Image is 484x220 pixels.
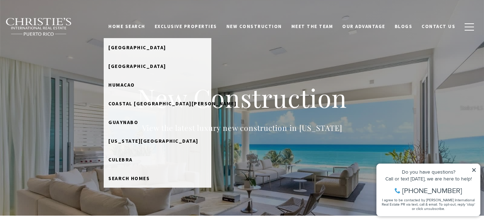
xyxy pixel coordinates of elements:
h1: New Construction [99,82,386,114]
p: View the latest luxury new construction in [US_STATE] [99,122,386,134]
span: Our Advantage [342,23,385,29]
div: Do you have questions? [8,16,104,21]
span: Guaynabo [108,119,138,125]
span: Humacao [108,82,135,88]
span: [GEOGRAPHIC_DATA] [108,63,166,69]
img: Christie's International Real Estate black text logo [5,18,72,36]
div: Call or text [DATE], we are here to help! [8,23,104,28]
span: I agree to be contacted by [PERSON_NAME] International Real Estate PR via text, call & email. To ... [9,44,102,58]
a: Contact Us [417,20,460,33]
a: Exclusive Properties [150,20,222,33]
a: Coastal San Juan [104,94,211,113]
span: Search Homes [108,175,150,182]
span: Coastal [GEOGRAPHIC_DATA][PERSON_NAME] [108,100,236,107]
a: Our Advantage [338,20,390,33]
a: Humacao [104,75,211,94]
button: button [460,17,479,37]
a: Dorado Beach [104,38,211,57]
span: [US_STATE][GEOGRAPHIC_DATA] [108,138,198,144]
a: Guaynabo [104,113,211,132]
a: search [104,169,211,188]
a: Meet the Team [287,20,338,33]
span: [PHONE_NUMBER] [29,34,89,41]
a: New Construction [222,20,287,33]
span: Blogs [395,23,413,29]
span: Culebra [108,156,133,163]
a: Puerto Rico West Coast [104,132,211,150]
span: New Construction [226,23,282,29]
a: Rio Grande [104,57,211,75]
a: Culebra [104,150,211,169]
span: [GEOGRAPHIC_DATA] [108,44,166,51]
span: Exclusive Properties [155,23,217,29]
span: Contact Us [422,23,455,29]
a: Home Search [104,20,150,33]
a: Blogs [390,20,417,33]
